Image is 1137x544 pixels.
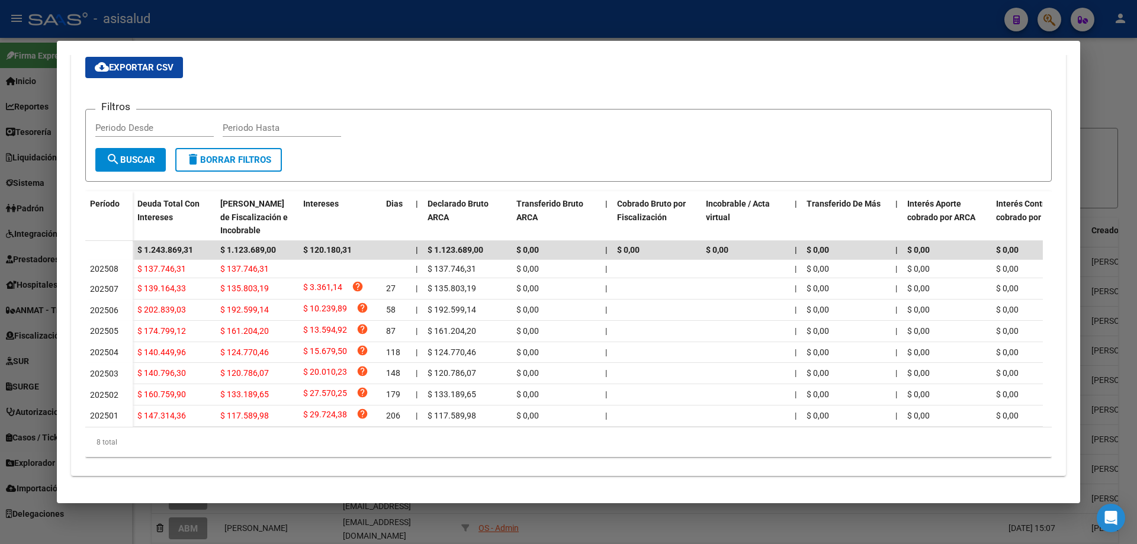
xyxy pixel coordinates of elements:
[416,199,418,208] span: |
[428,411,476,420] span: $ 117.589,98
[907,284,930,293] span: $ 0,00
[303,323,347,339] span: $ 13.594,92
[996,199,1073,222] span: Interés Contribución cobrado por ARCA
[991,191,1080,243] datatable-header-cell: Interés Contribución cobrado por ARCA
[795,411,796,420] span: |
[428,245,483,255] span: $ 1.123.689,00
[605,390,607,399] span: |
[411,191,423,243] datatable-header-cell: |
[137,411,186,420] span: $ 147.314,36
[428,199,489,222] span: Declarado Bruto ARCA
[605,245,608,255] span: |
[137,305,186,314] span: $ 202.839,03
[516,326,539,336] span: $ 0,00
[386,411,400,420] span: 206
[612,191,701,243] datatable-header-cell: Cobrado Bruto por Fiscalización
[90,264,118,273] span: 202508
[416,284,417,293] span: |
[85,57,183,78] button: Exportar CSV
[617,245,640,255] span: $ 0,00
[90,284,118,294] span: 202507
[356,365,368,377] i: help
[996,347,1019,357] span: $ 0,00
[891,191,902,243] datatable-header-cell: |
[85,427,1052,457] div: 8 total
[701,191,790,243] datatable-header-cell: Incobrable / Acta virtual
[137,245,193,255] span: $ 1.243.869,31
[416,305,417,314] span: |
[95,60,109,74] mat-icon: cloud_download
[356,387,368,398] i: help
[807,326,829,336] span: $ 0,00
[386,199,403,208] span: Dias
[386,347,400,357] span: 118
[895,411,897,420] span: |
[907,264,930,273] span: $ 0,00
[220,245,276,255] span: $ 1.123.689,00
[907,199,975,222] span: Interés Aporte cobrado por ARCA
[137,199,200,222] span: Deuda Total Con Intereses
[137,390,186,399] span: $ 160.759,90
[802,191,891,243] datatable-header-cell: Transferido De Más
[106,154,155,165] span: Buscar
[907,411,930,420] span: $ 0,00
[416,411,417,420] span: |
[807,411,829,420] span: $ 0,00
[605,284,607,293] span: |
[895,245,898,255] span: |
[95,62,174,73] span: Exportar CSV
[356,323,368,335] i: help
[605,411,607,420] span: |
[907,390,930,399] span: $ 0,00
[807,284,829,293] span: $ 0,00
[428,390,476,399] span: $ 133.189,65
[706,199,770,222] span: Incobrable / Acta virtual
[907,347,930,357] span: $ 0,00
[220,199,288,236] span: [PERSON_NAME] de Fiscalización e Incobrable
[428,326,476,336] span: $ 161.204,20
[95,148,166,172] button: Buscar
[605,264,607,273] span: |
[220,264,269,273] span: $ 137.746,31
[807,264,829,273] span: $ 0,00
[605,347,607,357] span: |
[303,245,352,255] span: $ 120.180,31
[303,302,347,318] span: $ 10.239,89
[220,284,269,293] span: $ 135.803,19
[186,152,200,166] mat-icon: delete
[90,199,120,208] span: Período
[381,191,411,243] datatable-header-cell: Dias
[807,390,829,399] span: $ 0,00
[85,191,133,241] datatable-header-cell: Período
[303,281,342,297] span: $ 3.361,14
[220,368,269,378] span: $ 120.786,07
[605,199,608,208] span: |
[617,199,686,222] span: Cobrado Bruto por Fiscalización
[220,390,269,399] span: $ 133.189,65
[895,390,897,399] span: |
[386,368,400,378] span: 148
[220,411,269,420] span: $ 117.589,98
[706,245,728,255] span: $ 0,00
[416,347,417,357] span: |
[605,326,607,336] span: |
[416,326,417,336] span: |
[90,347,118,357] span: 202504
[137,347,186,357] span: $ 140.449,96
[895,368,897,378] span: |
[220,326,269,336] span: $ 161.204,20
[795,368,796,378] span: |
[512,191,600,243] datatable-header-cell: Transferido Bruto ARCA
[516,284,539,293] span: $ 0,00
[428,264,476,273] span: $ 137.746,31
[895,347,897,357] span: |
[795,284,796,293] span: |
[137,326,186,336] span: $ 174.799,12
[605,368,607,378] span: |
[220,347,269,357] span: $ 124.770,46
[996,305,1019,314] span: $ 0,00
[416,368,417,378] span: |
[386,284,396,293] span: 27
[907,368,930,378] span: $ 0,00
[807,368,829,378] span: $ 0,00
